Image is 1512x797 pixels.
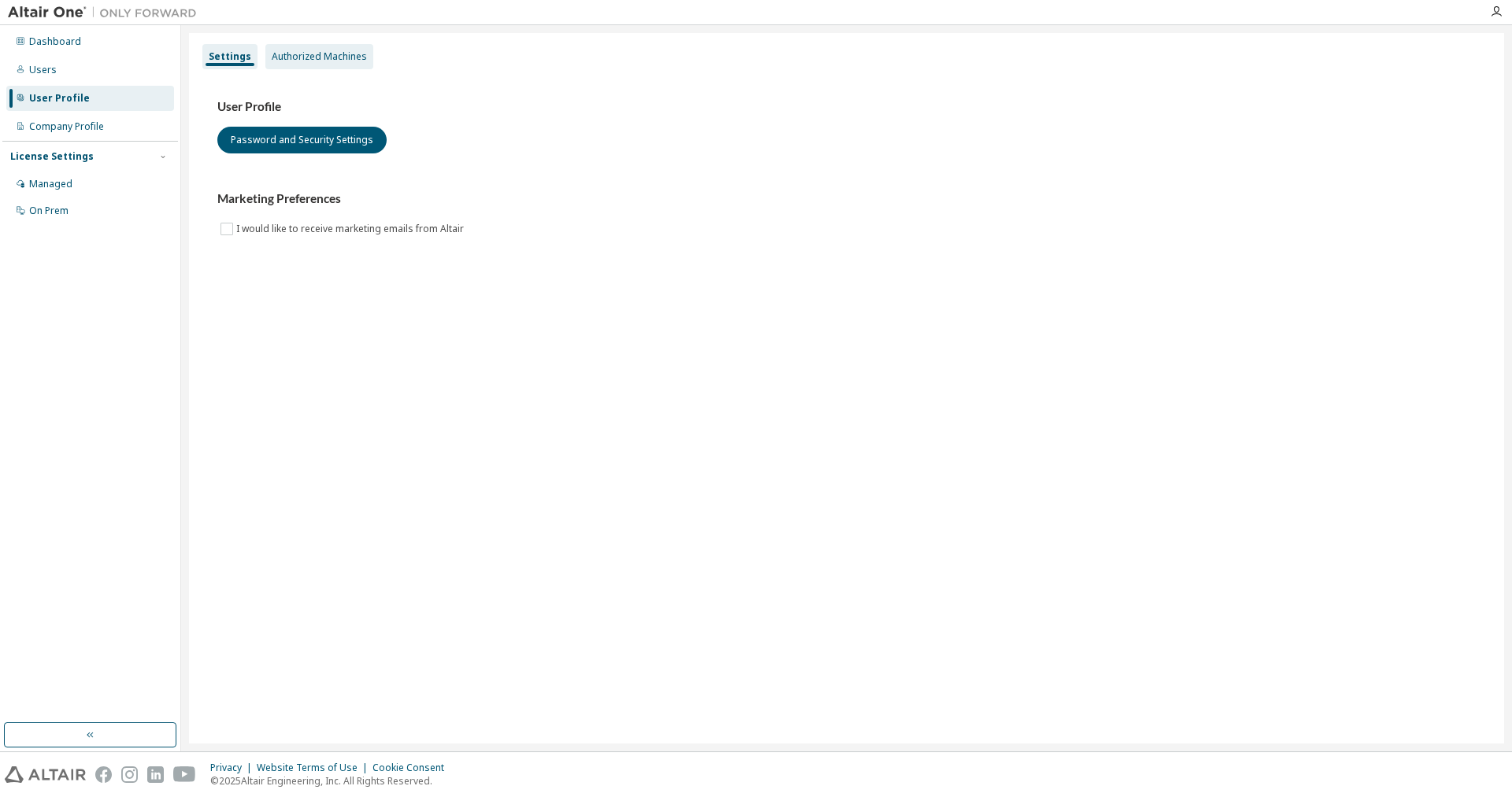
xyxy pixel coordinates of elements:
[29,205,69,217] div: On Prem
[29,35,81,48] div: Dashboard
[29,120,104,133] div: Company Profile
[173,766,196,783] img: youtube.svg
[29,92,90,105] div: User Profile
[372,762,454,774] div: Cookie Consent
[29,178,72,190] div: Managed
[236,220,467,238] label: I would like to receive marketing emails from Altair
[209,50,251,63] div: Settings
[29,64,57,76] div: Users
[147,766,164,783] img: linkedin.svg
[8,5,205,20] img: Altair One
[5,766,86,783] img: altair_logo.svg
[257,762,372,774] div: Website Terms of Use
[121,766,138,783] img: instagram.svg
[95,766,112,783] img: facebook.svg
[272,50,367,63] div: Authorized Machines
[10,150,94,163] div: License Settings
[217,127,387,153] button: Password and Security Settings
[210,762,257,774] div: Privacy
[217,191,1476,207] h3: Marketing Preferences
[210,774,454,788] p: © 2025 Altair Engineering, Inc. All Rights Reserved.
[217,99,1476,115] h3: User Profile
